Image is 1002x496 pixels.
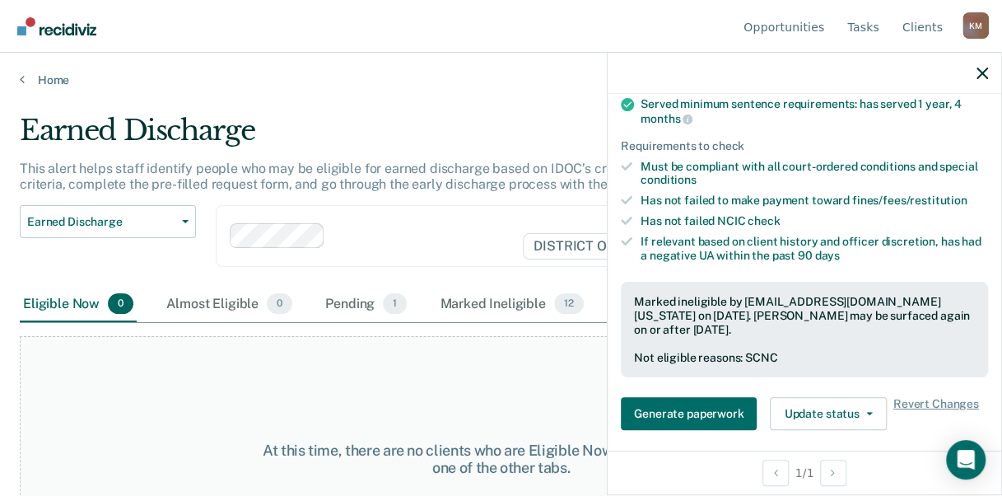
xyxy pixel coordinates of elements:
span: 12 [554,293,584,315]
button: Profile dropdown button [962,12,989,39]
a: Navigate to form link [621,397,763,430]
div: 1 / 1 [608,451,1001,494]
div: Pending [322,287,410,323]
div: Not eligible reasons: SCNC [634,351,975,365]
div: Marked Ineligible [436,287,586,323]
button: Update status [770,397,886,430]
div: Served minimum sentence requirements: has served 1 year, 4 [641,97,988,125]
div: Requirements to check [621,139,988,153]
div: Open Intercom Messenger [946,440,986,480]
p: This alert helps staff identify people who may be eligible for earned discharge based on IDOC’s c... [20,161,918,192]
span: months [641,112,692,125]
div: Has not failed to make payment toward [641,194,988,208]
div: Marked ineligible by [EMAIL_ADDRESS][DOMAIN_NAME][US_STATE] on [DATE]. [PERSON_NAME] may be surfa... [634,295,975,336]
span: 0 [267,293,292,315]
span: DISTRICT OFFICE 3, [GEOGRAPHIC_DATA] [523,233,818,260]
img: Recidiviz [17,17,96,35]
button: Previous Opportunity [762,460,789,486]
div: Eligible Now [20,287,137,323]
div: Must be compliant with all court-ordered conditions and special [641,160,988,188]
a: Home [20,73,982,87]
div: If relevant based on client history and officer discretion, has had a negative UA within the past 90 [641,235,988,263]
span: 1 [383,293,407,315]
span: conditions [641,173,697,186]
div: K M [962,12,989,39]
span: days [814,249,839,262]
span: check [748,214,780,227]
span: Revert Changes [893,397,979,430]
span: Earned Discharge [27,215,175,229]
button: Next Opportunity [820,460,846,486]
span: 0 [108,293,133,315]
div: Earned Discharge [20,114,921,161]
span: fines/fees/restitution [852,194,967,207]
div: Has not failed NCIC [641,214,988,228]
button: Generate paperwork [621,397,757,430]
div: Almost Eligible [163,287,296,323]
div: At this time, there are no clients who are Eligible Now. Please navigate to one of the other tabs. [261,442,742,477]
